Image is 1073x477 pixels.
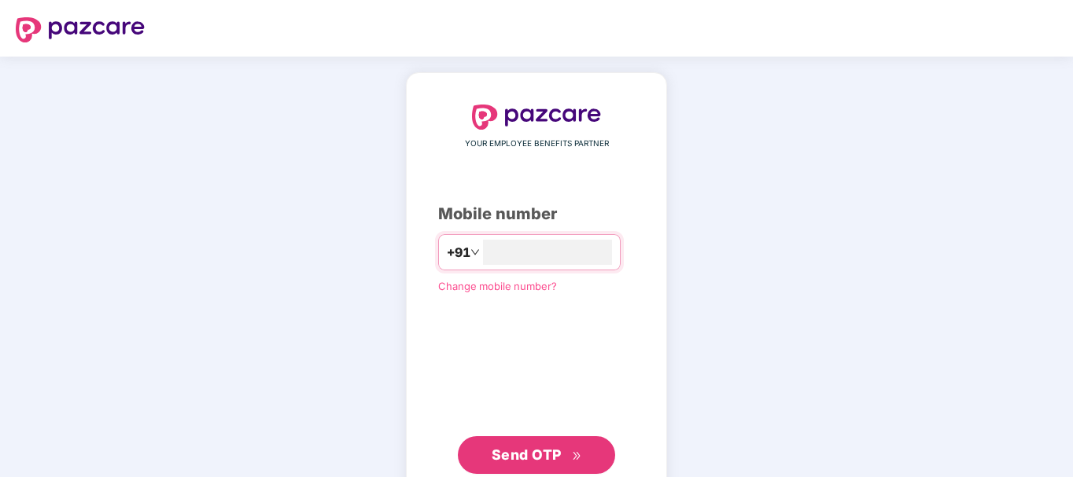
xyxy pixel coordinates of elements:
span: +91 [447,243,470,262]
span: Send OTP [492,446,562,463]
button: Send OTPdouble-right [458,436,615,474]
img: logo [16,17,145,42]
div: Mobile number [438,202,635,226]
span: double-right [572,451,582,461]
span: down [470,248,480,257]
a: Change mobile number? [438,280,557,292]
span: YOUR EMPLOYEE BENEFITS PARTNER [465,138,609,150]
img: logo [472,105,601,130]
